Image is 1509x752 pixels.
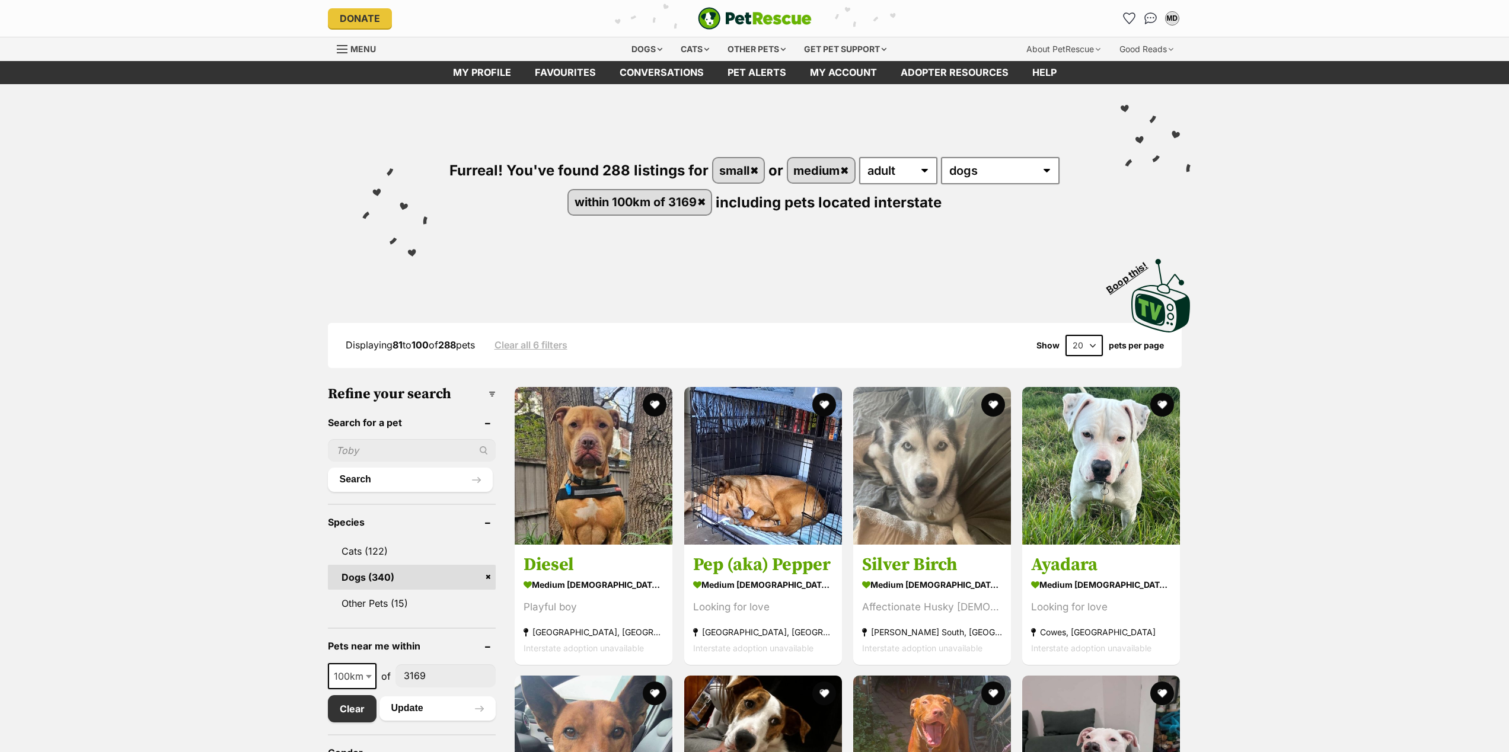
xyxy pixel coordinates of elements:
[328,695,377,722] a: Clear
[812,393,836,417] button: favourite
[495,340,567,350] a: Clear all 6 filters
[1020,61,1068,84] a: Help
[1163,9,1182,28] button: My account
[1031,642,1151,652] span: Interstate adoption unavailable
[1151,681,1175,705] button: favourite
[684,544,842,664] a: Pep (aka) Pepper medium [DEMOGRAPHIC_DATA] Dog Looking for love [GEOGRAPHIC_DATA], [GEOGRAPHIC_DA...
[337,37,384,59] a: Menu
[812,681,836,705] button: favourite
[381,669,391,683] span: of
[328,591,496,616] a: Other Pets (15)
[788,158,854,183] a: medium
[1120,9,1139,28] a: Favourites
[643,393,667,417] button: favourite
[643,681,667,705] button: favourite
[693,623,833,639] strong: [GEOGRAPHIC_DATA], [GEOGRAPHIC_DATA]
[1109,341,1164,350] label: pets per page
[768,162,783,179] span: or
[328,565,496,590] a: Dogs (340)
[862,599,1002,615] div: Affectionate Husky [DEMOGRAPHIC_DATA]
[862,642,982,652] span: Interstate adoption unavailable
[981,681,1005,705] button: favourite
[1131,259,1191,332] img: PetRescue TV logo
[684,387,842,545] img: Pep (aka) Pepper - Australian Kelpie x Australian Cattle Dog
[719,37,794,61] div: Other pets
[515,544,672,664] a: Diesel medium [DEMOGRAPHIC_DATA] Dog Playful boy [GEOGRAPHIC_DATA], [GEOGRAPHIC_DATA] Interstate ...
[796,37,895,61] div: Get pet support
[328,539,496,564] a: Cats (122)
[328,641,496,651] header: Pets near me within
[524,553,663,575] h3: Diesel
[1036,341,1060,350] span: Show
[328,468,493,491] button: Search
[1111,37,1182,61] div: Good Reads
[693,575,833,593] strong: medium [DEMOGRAPHIC_DATA] Dog
[524,623,663,639] strong: [GEOGRAPHIC_DATA], [GEOGRAPHIC_DATA]
[328,8,392,28] a: Donate
[1022,544,1180,664] a: Ayadara medium [DEMOGRAPHIC_DATA] Dog Looking for love Cowes, [GEOGRAPHIC_DATA] Interstate adopti...
[1131,248,1191,335] a: Boop this!
[524,599,663,615] div: Playful boy
[569,190,711,215] a: within 100km of 3169
[862,623,1002,639] strong: [PERSON_NAME] South, [GEOGRAPHIC_DATA]
[1031,599,1171,615] div: Looking for love
[523,61,608,84] a: Favourites
[693,553,833,575] h3: Pep (aka) Pepper
[379,696,496,720] button: Update
[1018,37,1109,61] div: About PetRescue
[411,339,429,351] strong: 100
[449,162,709,179] span: Furreal! You've found 288 listings for
[698,7,812,30] a: PetRescue
[328,663,377,689] span: 100km
[672,37,717,61] div: Cats
[1031,623,1171,639] strong: Cowes, [GEOGRAPHIC_DATA]
[328,517,496,527] header: Species
[1151,393,1175,417] button: favourite
[698,7,812,30] img: logo-e224e6f780fb5917bec1dbf3a21bbac754714ae5b6737aabdf751b685950b380.svg
[1166,12,1178,24] div: MD
[393,339,403,351] strong: 81
[693,599,833,615] div: Looking for love
[862,575,1002,593] strong: medium [DEMOGRAPHIC_DATA] Dog
[395,664,496,687] input: postcode
[623,37,671,61] div: Dogs
[853,387,1011,545] img: Silver Birch - Siberian Husky Dog
[853,544,1011,664] a: Silver Birch medium [DEMOGRAPHIC_DATA] Dog Affectionate Husky [DEMOGRAPHIC_DATA] [PERSON_NAME] So...
[1141,9,1160,28] a: Conversations
[328,386,496,402] h3: Refine your search
[438,339,456,351] strong: 288
[346,339,475,351] span: Displaying to of pets
[328,439,496,462] input: Toby
[889,61,1020,84] a: Adopter resources
[693,642,813,652] span: Interstate adoption unavailable
[1031,553,1171,575] h3: Ayadara
[524,575,663,593] strong: medium [DEMOGRAPHIC_DATA] Dog
[350,44,376,54] span: Menu
[441,61,523,84] a: My profile
[515,387,672,545] img: Diesel - Staffordshire Bull Terrier Dog
[1022,387,1180,545] img: Ayadara - Staffordshire Bull Terrier x American Bulldog
[1120,9,1182,28] ul: Account quick links
[716,193,942,210] span: including pets located interstate
[798,61,889,84] a: My account
[713,158,764,183] a: small
[524,642,644,652] span: Interstate adoption unavailable
[328,417,496,428] header: Search for a pet
[981,393,1005,417] button: favourite
[716,61,798,84] a: Pet alerts
[329,668,375,684] span: 100km
[1104,252,1159,295] span: Boop this!
[1031,575,1171,593] strong: medium [DEMOGRAPHIC_DATA] Dog
[608,61,716,84] a: conversations
[1144,12,1157,24] img: chat-41dd97257d64d25036548639549fe6c8038ab92f7586957e7f3b1b290dea8141.svg
[862,553,1002,575] h3: Silver Birch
